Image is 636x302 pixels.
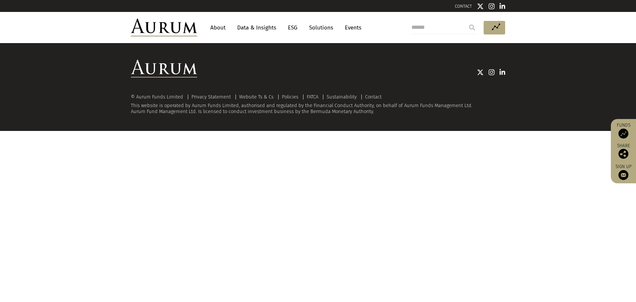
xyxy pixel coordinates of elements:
[207,22,229,34] a: About
[455,4,472,9] a: CONTACT
[282,94,298,100] a: Policies
[342,22,361,34] a: Events
[477,3,484,10] img: Twitter icon
[489,69,495,76] img: Instagram icon
[191,94,231,100] a: Privacy Statement
[131,94,186,99] div: © Aurum Funds Limited
[234,22,280,34] a: Data & Insights
[365,94,382,100] a: Contact
[285,22,301,34] a: ESG
[131,19,197,36] img: Aurum
[327,94,357,100] a: Sustainability
[131,60,197,78] img: Aurum Logo
[500,3,505,10] img: Linkedin icon
[618,129,628,139] img: Access Funds
[489,3,495,10] img: Instagram icon
[307,94,318,100] a: FATCA
[239,94,274,100] a: Website Ts & Cs
[614,122,633,139] a: Funds
[500,69,505,76] img: Linkedin icon
[465,21,479,34] input: Submit
[477,69,484,76] img: Twitter icon
[306,22,337,34] a: Solutions
[131,94,505,114] div: This website is operated by Aurum Funds Limited, authorised and regulated by the Financial Conduc...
